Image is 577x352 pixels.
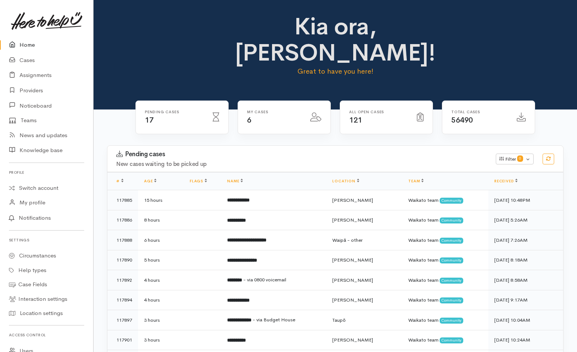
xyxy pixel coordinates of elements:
td: Waikato team [402,210,488,230]
td: 117886 [107,210,138,230]
h6: Settings [9,235,84,245]
td: 3 hours [138,330,184,350]
span: Community [440,238,463,244]
td: 6 hours [138,230,184,250]
a: Location [332,179,359,183]
td: Waikato team [402,190,488,210]
h1: Kia ora, [PERSON_NAME]! [223,13,447,66]
td: 15 hours [138,190,184,210]
h6: Access control [9,330,84,340]
td: Waikato team [402,230,488,250]
a: Flags [190,179,207,183]
a: Age [144,179,156,183]
a: Team [408,179,424,183]
span: 6 [247,115,251,125]
td: 4 hours [138,290,184,310]
span: Community [440,318,463,324]
td: [DATE] 8:18AM [488,250,563,270]
button: Filter0 [496,154,534,165]
span: [PERSON_NAME] [332,337,373,343]
span: - via Budget House [253,317,295,323]
a: Received [494,179,518,183]
td: [DATE] 10:48PM [488,190,563,210]
td: 4 hours [138,270,184,290]
a: # [116,179,123,183]
span: [PERSON_NAME] [332,257,373,263]
td: 117897 [107,310,138,330]
td: 117890 [107,250,138,270]
h6: My cases [247,110,301,114]
td: [DATE] 8:58AM [488,270,563,290]
td: Waikato team [402,330,488,350]
span: Community [440,297,463,303]
td: [DATE] 9:17AM [488,290,563,310]
a: Name [227,179,243,183]
span: Community [440,257,463,263]
td: 117892 [107,270,138,290]
h6: Total cases [451,110,508,114]
span: Community [440,198,463,204]
td: [DATE] 10:04AM [488,310,563,330]
td: Waikato team [402,290,488,310]
span: 17 [145,115,153,125]
td: 8 hours [138,210,184,230]
td: 117901 [107,330,138,350]
td: Waikato team [402,250,488,270]
h3: Pending cases [116,151,487,158]
span: [PERSON_NAME] [332,297,373,303]
span: [PERSON_NAME] [332,217,373,223]
h4: New cases waiting to be picked up [116,161,487,167]
span: Waipā - other [332,237,363,243]
span: [PERSON_NAME] [332,197,373,203]
td: 117888 [107,230,138,250]
td: Waikato team [402,310,488,330]
td: 5 hours [138,250,184,270]
td: 3 hours [138,310,184,330]
span: [PERSON_NAME] [332,277,373,283]
td: [DATE] 7:26AM [488,230,563,250]
td: [DATE] 10:24AM [488,330,563,350]
td: Waikato team [402,270,488,290]
span: Community [440,278,463,284]
td: [DATE] 5:26AM [488,210,563,230]
span: 0 [517,155,523,161]
span: 56490 [451,115,473,125]
span: 121 [349,115,362,125]
h6: All Open cases [349,110,408,114]
td: 117885 [107,190,138,210]
p: Great to have you here! [223,66,447,77]
span: - via 0800 voicemail [243,277,286,283]
td: 117894 [107,290,138,310]
span: Community [440,217,463,223]
span: Community [440,337,463,343]
h6: Profile [9,167,84,177]
h6: Pending cases [145,110,204,114]
span: Taupō [332,317,346,323]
